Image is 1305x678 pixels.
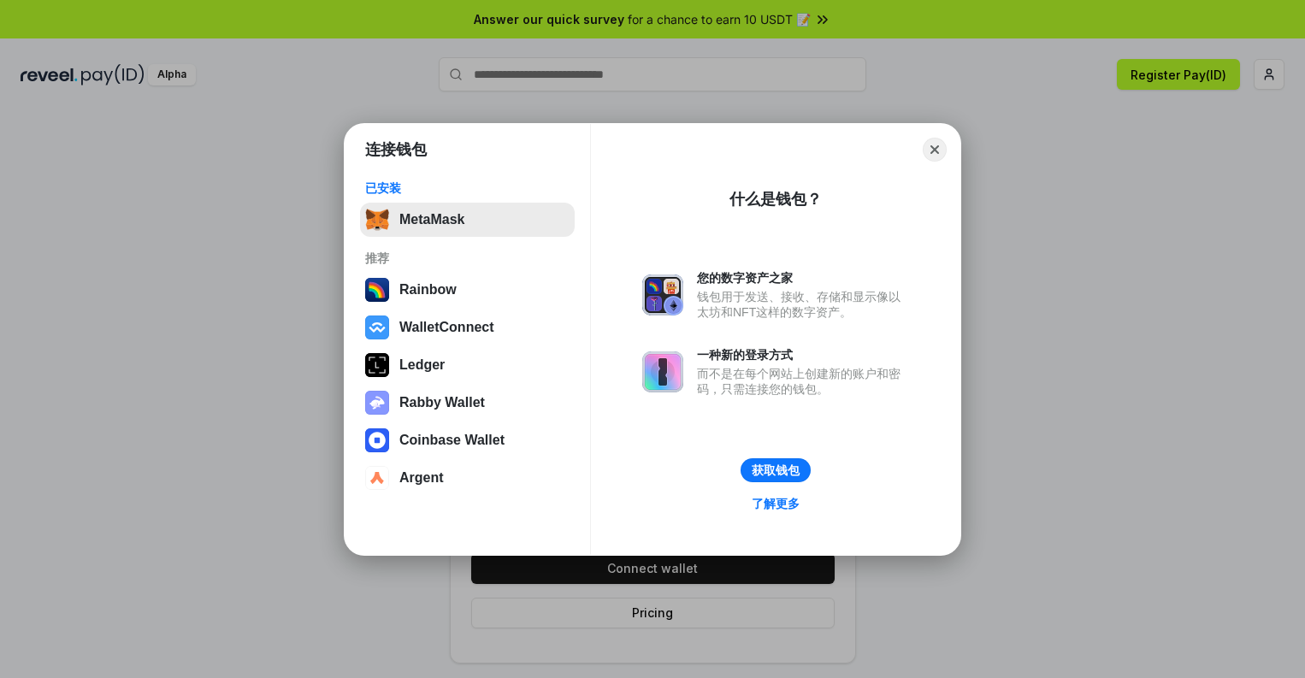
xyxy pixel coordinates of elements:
div: WalletConnect [399,320,494,335]
div: 一种新的登录方式 [697,347,909,363]
button: Ledger [360,348,575,382]
div: 了解更多 [752,496,800,511]
a: 了解更多 [741,492,810,515]
img: svg+xml,%3Csvg%20xmlns%3D%22http%3A%2F%2Fwww.w3.org%2F2000%2Fsvg%22%20fill%3D%22none%22%20viewBox... [642,351,683,392]
button: WalletConnect [360,310,575,345]
h1: 连接钱包 [365,139,427,160]
button: Close [923,138,947,162]
button: Argent [360,461,575,495]
img: svg+xml,%3Csvg%20width%3D%2228%22%20height%3D%2228%22%20viewBox%3D%220%200%2028%2028%22%20fill%3D... [365,466,389,490]
img: svg+xml,%3Csvg%20width%3D%2228%22%20height%3D%2228%22%20viewBox%3D%220%200%2028%2028%22%20fill%3D... [365,428,389,452]
img: svg+xml,%3Csvg%20xmlns%3D%22http%3A%2F%2Fwww.w3.org%2F2000%2Fsvg%22%20fill%3D%22none%22%20viewBox... [642,274,683,315]
img: svg+xml,%3Csvg%20width%3D%2228%22%20height%3D%2228%22%20viewBox%3D%220%200%2028%2028%22%20fill%3D... [365,315,389,339]
div: 而不是在每个网站上创建新的账户和密码，只需连接您的钱包。 [697,366,909,397]
div: 推荐 [365,251,570,266]
div: 钱包用于发送、接收、存储和显示像以太坊和NFT这样的数字资产。 [697,289,909,320]
img: svg+xml,%3Csvg%20xmlns%3D%22http%3A%2F%2Fwww.w3.org%2F2000%2Fsvg%22%20width%3D%2228%22%20height%3... [365,353,389,377]
button: MetaMask [360,203,575,237]
div: 获取钱包 [752,463,800,478]
button: Rainbow [360,273,575,307]
img: svg+xml,%3Csvg%20width%3D%22120%22%20height%3D%22120%22%20viewBox%3D%220%200%20120%20120%22%20fil... [365,278,389,302]
img: svg+xml,%3Csvg%20fill%3D%22none%22%20height%3D%2233%22%20viewBox%3D%220%200%2035%2033%22%20width%... [365,208,389,232]
div: Rabby Wallet [399,395,485,410]
div: Rainbow [399,282,457,298]
div: Ledger [399,357,445,373]
div: MetaMask [399,212,464,227]
img: svg+xml,%3Csvg%20xmlns%3D%22http%3A%2F%2Fwww.w3.org%2F2000%2Fsvg%22%20fill%3D%22none%22%20viewBox... [365,391,389,415]
button: 获取钱包 [741,458,811,482]
div: Coinbase Wallet [399,433,505,448]
button: Rabby Wallet [360,386,575,420]
div: Argent [399,470,444,486]
div: 什么是钱包？ [729,189,822,209]
div: 已安装 [365,180,570,196]
div: 您的数字资产之家 [697,270,909,286]
button: Coinbase Wallet [360,423,575,457]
